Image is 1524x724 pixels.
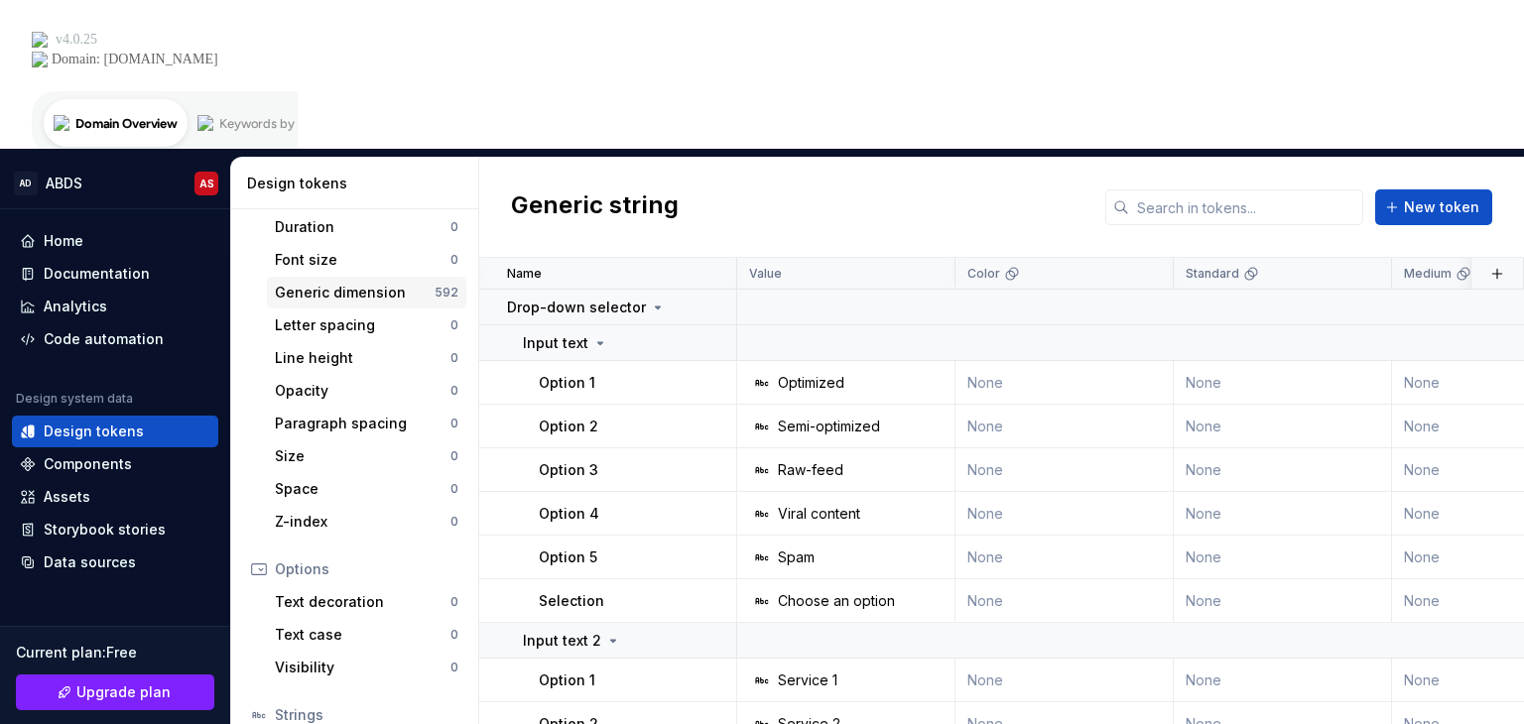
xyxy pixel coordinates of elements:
p: Option 2 [539,417,598,436]
div: 0 [450,350,458,366]
td: None [955,361,1174,405]
td: None [1174,448,1392,492]
div: Domain: [DOMAIN_NAME] [52,52,218,67]
td: None [955,536,1174,579]
div: 0 [450,252,458,268]
div: Optimized [778,373,844,393]
div: Letter spacing [275,315,450,335]
div: v 4.0.25 [56,32,97,48]
td: None [955,405,1174,448]
div: Components [44,454,132,474]
a: Code automation [12,323,218,355]
button: New token [1375,189,1492,225]
td: None [1174,361,1392,405]
div: Design tokens [247,174,470,193]
p: Option 5 [539,547,597,567]
a: Letter spacing0 [267,309,466,341]
div: 0 [450,594,458,610]
p: Option 1 [539,373,595,393]
p: Color [967,266,1000,282]
p: Input text 2 [523,631,601,651]
div: Design tokens [44,422,144,441]
p: Value [749,266,782,282]
div: Design system data [16,391,133,407]
td: None [1174,405,1392,448]
td: None [955,659,1174,702]
a: Design tokens [12,416,218,447]
td: None [955,492,1174,536]
td: None [1174,492,1392,536]
div: Home [44,231,83,251]
div: Service 1 [778,670,837,690]
div: Paragraph spacing [275,414,450,433]
a: Duration0 [267,211,466,243]
div: Generic dimension [275,283,435,302]
div: 0 [450,383,458,399]
div: AS [199,176,214,191]
div: 0 [450,219,458,235]
p: Option 1 [539,670,595,690]
a: Components [12,448,218,480]
img: logo_orange.svg [32,32,48,48]
a: Generic dimension592 [267,277,466,308]
p: Name [507,266,542,282]
div: 0 [450,627,458,643]
div: Assets [44,487,90,507]
a: Paragraph spacing0 [267,408,466,439]
span: New token [1404,197,1479,217]
p: Option 3 [539,460,598,480]
div: 0 [450,660,458,675]
div: Options [275,559,458,579]
button: ADABDSAS [4,162,226,204]
a: Size0 [267,440,466,472]
p: Medium [1404,266,1452,282]
img: tab_domain_overview_orange.svg [54,115,69,131]
a: Line height0 [267,342,466,374]
div: 0 [450,317,458,333]
div: Spam [778,547,815,567]
div: 0 [450,514,458,530]
input: Search in tokens... [1129,189,1363,225]
p: Input text [523,333,588,353]
p: Selection [539,591,604,611]
div: Raw-feed [778,460,843,480]
div: Line height [275,348,450,368]
a: Opacity0 [267,375,466,407]
div: Opacity [275,381,450,401]
div: Choose an option [778,591,895,611]
a: Space0 [267,473,466,505]
div: Analytics [44,297,107,316]
p: Option 4 [539,504,599,524]
td: None [1174,536,1392,579]
a: Home [12,225,218,257]
td: None [955,579,1174,623]
div: 0 [450,481,458,497]
h2: Generic string [511,189,679,225]
img: tab_keywords_by_traffic_grey.svg [197,115,213,131]
div: ABDS [46,174,82,193]
div: Visibility [275,658,450,677]
div: 592 [435,285,458,301]
div: Semi-optimized [778,417,880,436]
td: None [1174,659,1392,702]
div: Domain Overview [75,117,178,130]
a: Text decoration0 [267,586,466,618]
a: Upgrade plan [16,674,214,710]
div: Code automation [44,329,164,349]
div: Data sources [44,552,136,572]
a: Z-index0 [267,506,466,538]
div: AD [14,172,38,195]
a: Analytics [12,291,218,322]
div: 0 [450,448,458,464]
img: website_grey.svg [32,52,48,67]
div: Font size [275,250,450,270]
p: Drop-down selector [507,298,646,317]
span: Upgrade plan [76,682,171,702]
div: Text case [275,625,450,645]
div: Duration [275,217,450,237]
a: Documentation [12,258,218,290]
div: Size [275,446,450,466]
div: 0 [450,416,458,431]
a: Assets [12,481,218,513]
div: Space [275,479,450,499]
